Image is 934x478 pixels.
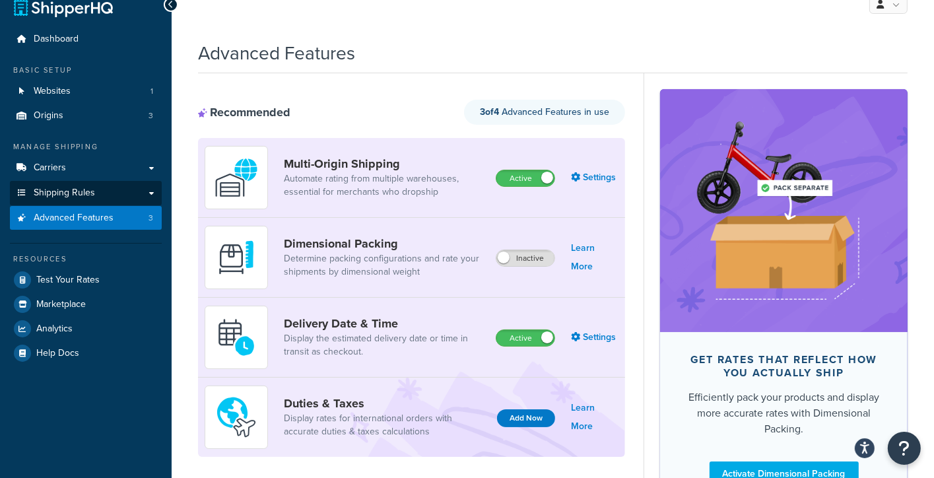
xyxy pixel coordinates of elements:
span: 3 [149,110,153,121]
span: Advanced Features in use [480,105,609,119]
span: Carriers [34,162,66,174]
li: Websites [10,79,162,104]
li: Advanced Features [10,206,162,230]
span: Shipping Rules [34,188,95,199]
span: Help Docs [36,348,79,359]
img: icon-duo-feat-landed-cost-7136b061.png [213,394,259,440]
li: Origins [10,104,162,128]
a: Dimensional Packing [284,236,485,251]
span: Websites [34,86,71,97]
a: Marketplace [10,292,162,316]
span: Marketplace [36,299,86,310]
div: Efficiently pack your products and display more accurate rates with Dimensional Packing. [681,390,886,437]
div: Manage Shipping [10,141,162,153]
a: Analytics [10,317,162,341]
span: 1 [150,86,153,97]
a: Shipping Rules [10,181,162,205]
a: Websites1 [10,79,162,104]
img: WatD5o0RtDAAAAAElFTkSuQmCC [213,154,259,201]
label: Active [496,170,554,186]
a: Learn More [571,399,618,436]
img: DTVBYsAAAAAASUVORK5CYII= [213,234,259,281]
a: Settings [571,168,618,187]
button: Add Now [497,409,555,427]
div: Resources [10,254,162,265]
button: Open Resource Center [888,432,921,465]
a: Display the estimated delivery date or time in transit as checkout. [284,332,485,358]
div: Basic Setup [10,65,162,76]
a: Learn More [571,239,618,276]
a: Carriers [10,156,162,180]
span: Origins [34,110,63,121]
a: Settings [571,328,618,347]
a: Advanced Features3 [10,206,162,230]
a: Display rates for international orders with accurate duties & taxes calculations [284,412,486,438]
a: Test Your Rates [10,268,162,292]
span: Test Your Rates [36,275,100,286]
a: Dashboard [10,27,162,51]
strong: 3 of 4 [480,105,499,119]
img: feature-image-dim-d40ad3071a2b3c8e08177464837368e35600d3c5e73b18a22c1e4bb210dc32ac.png [680,109,888,312]
h1: Advanced Features [198,40,355,66]
a: Origins3 [10,104,162,128]
a: Duties & Taxes [284,396,486,411]
span: Dashboard [34,34,79,45]
span: Analytics [36,324,73,335]
span: Advanced Features [34,213,114,224]
div: Recommended [198,105,290,119]
label: Inactive [496,250,554,266]
div: Get rates that reflect how you actually ship [681,353,886,380]
a: Help Docs [10,341,162,365]
a: Delivery Date & Time [284,316,485,331]
img: gfkeb5ejjkALwAAAABJRU5ErkJggg== [213,314,259,360]
a: Automate rating from multiple warehouses, essential for merchants who dropship [284,172,485,199]
a: Multi-Origin Shipping [284,156,485,171]
span: 3 [149,213,153,224]
a: Determine packing configurations and rate your shipments by dimensional weight [284,252,485,279]
label: Active [496,330,554,346]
